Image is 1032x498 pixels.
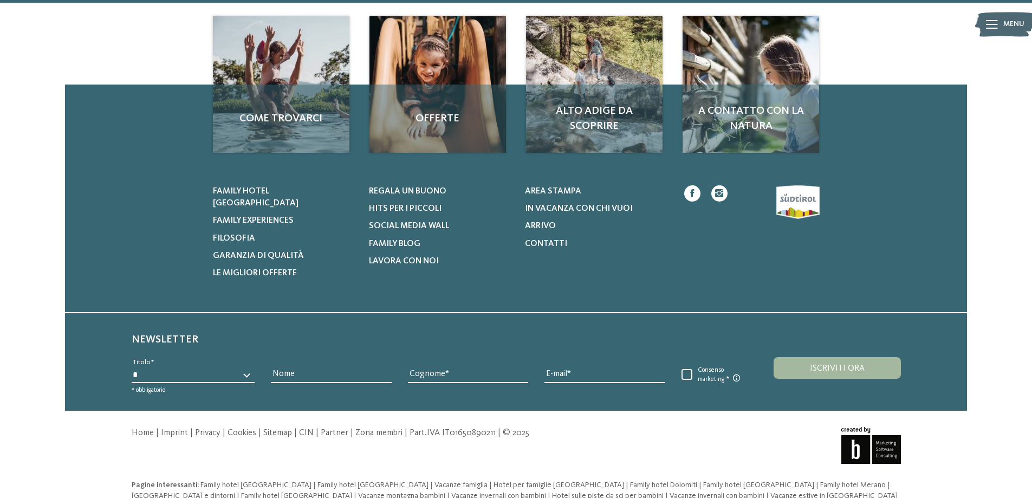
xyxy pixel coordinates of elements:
span: Hotel per famiglie [GEOGRAPHIC_DATA] [494,481,624,489]
span: Filosofia [213,234,255,243]
img: Cercate un hotel per famiglie? Qui troverete solo i migliori! [526,16,663,153]
span: Family experiences [213,216,294,225]
a: Sitemap [263,429,292,437]
span: | [351,429,353,437]
span: Family hotel Merano [820,481,886,489]
span: In vacanza con chi vuoi [525,204,633,213]
a: CIN [299,429,314,437]
span: | [223,429,225,437]
img: Cercate un hotel per famiglie? Qui troverete solo i migliori! [683,16,819,153]
span: Garanzia di qualità [213,251,304,260]
span: * obbligatorio [132,387,165,393]
span: Part.IVA IT01650890211 [410,429,496,437]
span: Area stampa [525,187,581,196]
span: Vacanze famiglia [434,481,488,489]
span: | [190,429,193,437]
span: Hits per i piccoli [369,204,442,213]
span: Social Media Wall [369,222,449,230]
span: | [294,429,297,437]
span: Family hotel [GEOGRAPHIC_DATA] [200,481,311,489]
img: Brandnamic GmbH | Leading Hospitality Solutions [841,427,901,464]
a: Family hotel [GEOGRAPHIC_DATA] [317,481,430,489]
span: Lavora con noi [369,257,439,266]
a: Partner [321,429,348,437]
span: Pagine interessanti: [132,481,199,489]
a: Cercate un hotel per famiglie? Qui troverete solo i migliori! Come trovarci [213,16,349,153]
span: Family hotel [GEOGRAPHIC_DATA] [317,481,429,489]
a: Arrivo [525,220,667,232]
a: Cercate un hotel per famiglie? Qui troverete solo i migliori! A contatto con la natura [683,16,819,153]
span: | [405,429,407,437]
span: Le migliori offerte [213,269,297,277]
a: Regala un buono [369,185,511,197]
span: Iscriviti ora [810,364,865,373]
a: Hits per i piccoli [369,203,511,215]
button: Iscriviti ora [774,357,900,379]
span: Come trovarci [224,111,339,126]
span: Newsletter [132,334,198,345]
span: | [699,481,702,489]
a: Social Media Wall [369,220,511,232]
a: Privacy [195,429,220,437]
span: | [156,429,159,437]
span: Offerte [380,111,495,126]
span: | [816,481,819,489]
span: | [430,481,433,489]
img: Cercate un hotel per famiglie? Qui troverete solo i migliori! [369,16,506,153]
span: © 2025 [503,429,529,437]
a: Family hotel Dolomiti [630,481,699,489]
a: Lavora con noi [369,255,511,267]
a: Area stampa [525,185,667,197]
span: | [489,481,492,489]
a: Family hotel [GEOGRAPHIC_DATA] [200,481,313,489]
span: Arrivo [525,222,556,230]
span: | [313,481,316,489]
a: Garanzia di qualità [213,250,355,262]
a: Filosofia [213,232,355,244]
span: Contatti [525,240,567,248]
span: Family hotel [GEOGRAPHIC_DATA] [213,187,298,208]
span: Family Blog [369,240,420,248]
span: | [887,481,890,489]
span: Alto Adige da scoprire [537,104,652,134]
a: Vacanze famiglia [434,481,489,489]
a: Family experiences [213,215,355,227]
a: Imprint [161,429,188,437]
span: | [498,429,501,437]
a: Cercate un hotel per famiglie? Qui troverete solo i migliori! Alto Adige da scoprire [526,16,663,153]
a: Home [132,429,154,437]
span: A contatto con la natura [693,104,808,134]
a: Le migliori offerte [213,267,355,279]
a: Cookies [228,429,256,437]
span: | [258,429,261,437]
span: | [626,481,628,489]
a: In vacanza con chi vuoi [525,203,667,215]
a: Family Blog [369,238,511,250]
a: Hotel per famiglie [GEOGRAPHIC_DATA] [494,481,626,489]
span: Family hotel Dolomiti [630,481,697,489]
a: Family hotel [GEOGRAPHIC_DATA] [213,185,355,210]
span: Consenso marketing [692,366,749,384]
span: Family hotel [GEOGRAPHIC_DATA] [703,481,814,489]
img: Cercate un hotel per famiglie? Qui troverete solo i migliori! [213,16,349,153]
a: Family hotel [GEOGRAPHIC_DATA] [703,481,816,489]
a: Contatti [525,238,667,250]
a: Cercate un hotel per famiglie? Qui troverete solo i migliori! Offerte [369,16,506,153]
a: Zona membri [355,429,403,437]
span: | [316,429,319,437]
a: Family hotel Merano [820,481,887,489]
span: Regala un buono [369,187,446,196]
